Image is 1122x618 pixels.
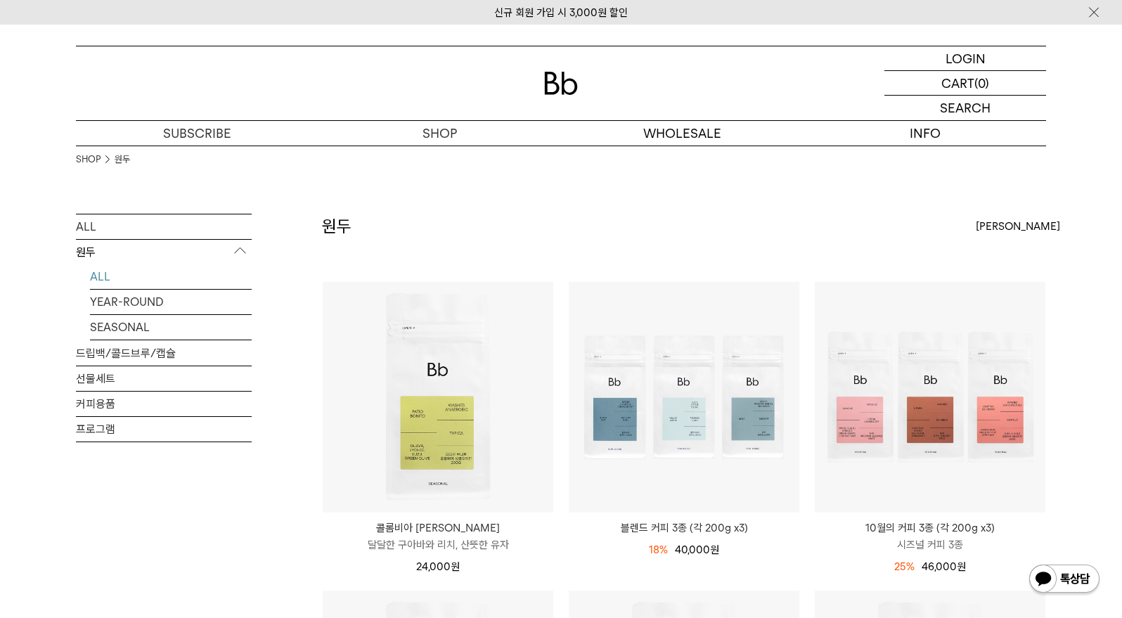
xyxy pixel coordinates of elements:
[494,6,628,19] a: 신규 회원 가입 시 3,000원 할인
[675,543,719,556] span: 40,000
[323,536,553,553] p: 달달한 구아바와 리치, 산뜻한 유자
[115,153,130,167] a: 원두
[894,558,915,575] div: 25%
[561,121,804,146] p: WHOLESALE
[884,46,1046,71] a: LOGIN
[90,264,252,289] a: ALL
[569,520,799,536] a: 블렌드 커피 3종 (각 200g x3)
[90,315,252,340] a: SEASONAL
[544,72,578,95] img: 로고
[76,392,252,416] a: 커피용품
[957,560,966,573] span: 원
[815,282,1045,513] img: 10월의 커피 3종 (각 200g x3)
[569,282,799,513] img: 블렌드 커피 3종 (각 200g x3)
[76,214,252,239] a: ALL
[90,290,252,314] a: YEAR-ROUND
[710,543,719,556] span: 원
[323,520,553,553] a: 콜롬비아 [PERSON_NAME] 달달한 구아바와 리치, 산뜻한 유자
[323,282,553,513] img: 콜롬비아 파티오 보니토
[322,214,352,238] h2: 원두
[76,153,101,167] a: SHOP
[76,341,252,366] a: 드립백/콜드브루/캡슐
[804,121,1046,146] p: INFO
[76,240,252,265] p: 원두
[318,121,561,146] a: SHOP
[940,96,991,120] p: SEARCH
[416,560,460,573] span: 24,000
[974,71,989,95] p: (0)
[922,560,966,573] span: 46,000
[76,121,318,146] a: SUBSCRIBE
[884,71,1046,96] a: CART (0)
[815,520,1045,536] p: 10월의 커피 3종 (각 200g x3)
[1028,563,1101,597] img: 카카오톡 채널 1:1 채팅 버튼
[76,417,252,442] a: 프로그램
[815,536,1045,553] p: 시즈널 커피 3종
[323,520,553,536] p: 콜롬비아 [PERSON_NAME]
[815,520,1045,553] a: 10월의 커피 3종 (각 200g x3) 시즈널 커피 3종
[451,560,460,573] span: 원
[76,366,252,391] a: 선물세트
[649,541,668,558] div: 18%
[976,218,1060,235] span: [PERSON_NAME]
[946,46,986,70] p: LOGIN
[941,71,974,95] p: CART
